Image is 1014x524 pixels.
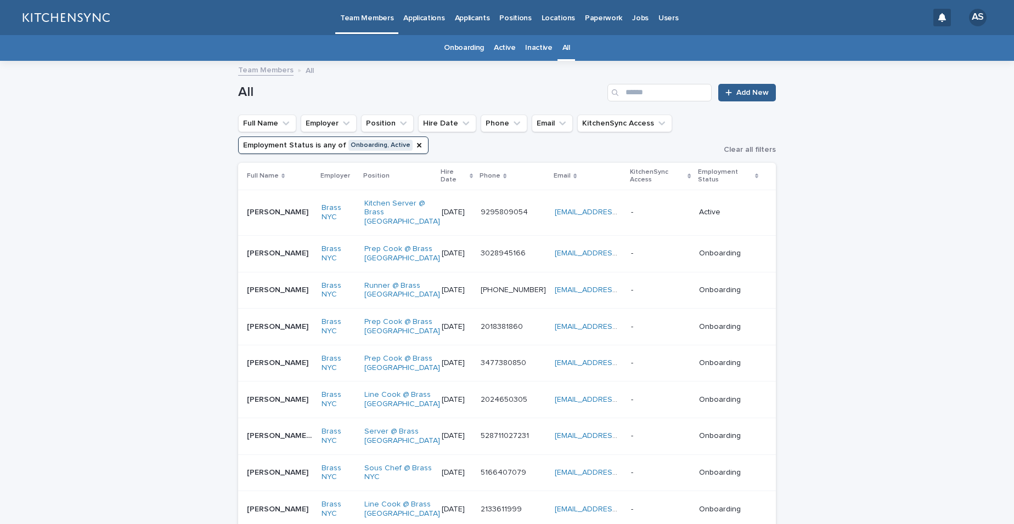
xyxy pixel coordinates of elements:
[322,500,355,519] a: Brass NYC
[441,166,467,186] p: Hire Date
[322,427,355,446] a: Brass NYC
[364,464,433,482] a: Sous Chef @ Brass NYC
[555,323,679,331] a: [EMAIL_ADDRESS][DOMAIN_NAME]
[364,354,440,373] a: Prep Cook @ Brass [GEOGRAPHIC_DATA]
[238,418,776,454] tr: [PERSON_NAME] [PERSON_NAME][PERSON_NAME] [PERSON_NAME] Brass NYC Server @ Brass [GEOGRAPHIC_DATA]...
[238,309,776,345] tr: [PERSON_NAME][PERSON_NAME] Brass NYC Prep Cook @ Brass [GEOGRAPHIC_DATA] [DATE]2018381860 [EMAIL_...
[715,146,776,153] button: Clear all filters
[631,286,690,295] p: -
[247,247,311,258] p: [PERSON_NAME]
[699,431,758,441] p: Onboarding
[320,170,350,182] p: Employer
[322,281,355,300] a: Brass NYC
[555,469,679,476] a: [EMAIL_ADDRESS][DOMAIN_NAME]
[481,115,527,132] button: Phone
[481,396,527,403] a: 2024650305
[322,317,355,336] a: Brass NYC
[736,89,769,96] span: Add New
[494,35,515,61] a: Active
[631,358,690,368] p: -
[238,381,776,418] tr: [PERSON_NAME][PERSON_NAME] Brass NYC Line Cook @ Brass [GEOGRAPHIC_DATA] [DATE]2024650305 [EMAIL_...
[481,249,526,257] a: 3028945166
[442,395,472,405] p: [DATE]
[555,432,679,440] a: [EMAIL_ADDRESS][DOMAIN_NAME]
[238,84,603,100] h1: All
[481,505,522,513] a: 2133611999
[631,249,690,258] p: -
[301,115,357,132] button: Employer
[481,469,526,476] a: 5166407079
[698,166,752,186] p: Employment Status
[238,454,776,491] tr: [PERSON_NAME][PERSON_NAME] Brass NYC Sous Chef @ Brass NYC [DATE]5166407079 [EMAIL_ADDRESS][DOMAI...
[555,249,679,257] a: [EMAIL_ADDRESS][DOMAIN_NAME]
[364,500,440,519] a: Line Cook @ Brass [GEOGRAPHIC_DATA]
[238,235,776,272] tr: [PERSON_NAME][PERSON_NAME] Brass NYC Prep Cook @ Brass [GEOGRAPHIC_DATA] [DATE]3028945166 [EMAIL_...
[364,244,440,263] a: Prep Cook @ Brass [GEOGRAPHIC_DATA]
[442,431,472,441] p: [DATE]
[532,115,573,132] button: Email
[481,286,546,294] a: [PHONE_NUMBER]
[577,115,672,132] button: KitchenSync Access
[525,35,553,61] a: Inactive
[631,431,690,441] p: -
[364,281,440,300] a: Runner @ Brass [GEOGRAPHIC_DATA]
[699,395,758,405] p: Onboarding
[699,322,758,332] p: Onboarding
[724,146,776,153] span: Clear all filters
[322,390,355,409] a: Brass NYC
[364,317,440,336] a: Prep Cook @ Brass [GEOGRAPHIC_DATA]
[306,64,314,76] p: All
[442,249,472,258] p: [DATE]
[631,322,690,332] p: -
[238,190,776,235] tr: [PERSON_NAME][PERSON_NAME] Brass NYC Kitchen Server @ Brass [GEOGRAPHIC_DATA] [DATE]9295809054 [E...
[555,286,679,294] a: [EMAIL_ADDRESS][DOMAIN_NAME]
[442,505,472,514] p: [DATE]
[322,203,355,222] a: Brass NYC
[969,9,987,26] div: AS
[631,468,690,477] p: -
[699,249,758,258] p: Onboarding
[481,432,529,440] a: 528711027231
[364,390,440,409] a: Line Cook @ Brass [GEOGRAPHIC_DATA]
[562,35,570,61] a: All
[322,244,355,263] a: Brass NYC
[322,464,355,482] a: Brass NYC
[442,468,472,477] p: [DATE]
[555,396,679,403] a: [EMAIL_ADDRESS][DOMAIN_NAME]
[363,170,390,182] p: Position
[247,206,311,217] p: [PERSON_NAME]
[442,358,472,368] p: [DATE]
[607,84,712,101] input: Search
[555,505,679,513] a: [EMAIL_ADDRESS][DOMAIN_NAME]
[238,63,294,76] a: Team Members
[22,7,110,29] img: lGNCzQTxQVKGkIr0XjOy
[699,358,758,368] p: Onboarding
[631,208,690,217] p: -
[247,320,311,332] p: [PERSON_NAME]
[364,427,440,446] a: Server @ Brass [GEOGRAPHIC_DATA]
[631,505,690,514] p: -
[444,35,484,61] a: Onboarding
[442,286,472,295] p: [DATE]
[631,395,690,405] p: -
[442,208,472,217] p: [DATE]
[361,115,414,132] button: Position
[480,170,500,182] p: Phone
[238,115,296,132] button: Full Name
[247,466,311,477] p: [PERSON_NAME]
[247,503,311,514] p: Marcelino Briaguez
[247,429,315,441] p: Alejandra Bernal Lopez Bernal Lopez
[699,286,758,295] p: Onboarding
[238,136,429,154] button: Employment Status
[247,393,311,405] p: [PERSON_NAME]
[630,166,685,186] p: KitchenSync Access
[238,345,776,381] tr: [PERSON_NAME][PERSON_NAME] Brass NYC Prep Cook @ Brass [GEOGRAPHIC_DATA] [DATE]3477380850 [EMAIL_...
[247,283,311,295] p: [PERSON_NAME]
[555,359,679,367] a: [EMAIL_ADDRESS][DOMAIN_NAME]
[442,322,472,332] p: [DATE]
[699,505,758,514] p: Onboarding
[718,84,776,101] a: Add New
[247,356,311,368] p: [PERSON_NAME]
[699,208,758,217] p: Active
